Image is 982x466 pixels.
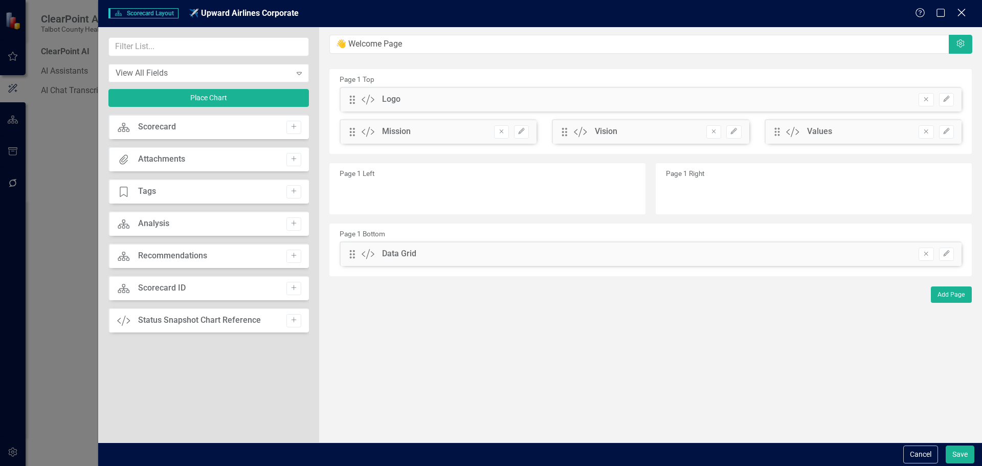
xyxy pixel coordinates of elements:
span: Scorecard Layout [108,8,178,18]
div: Scorecard ID [138,282,186,294]
small: Page 1 Right [666,169,704,177]
div: Attachments [138,153,185,165]
div: Scorecard [138,121,176,133]
button: Place Chart [108,89,309,107]
div: Logo [382,94,400,105]
button: Cancel [903,446,938,463]
div: View All Fields [116,67,291,79]
button: Save [946,446,974,463]
span: ✈️ Upward Airlines Corporate [189,8,299,18]
input: Filter List... [108,37,309,56]
div: Vision [595,126,617,138]
div: Values [807,126,832,138]
small: Page 1 Top [340,75,374,83]
input: Layout Name [329,35,950,54]
div: Tags [138,186,156,197]
div: Status Snapshot Chart Reference [138,315,261,326]
div: Analysis [138,218,169,230]
div: Mission [382,126,411,138]
div: Recommendations [138,250,207,262]
small: Page 1 Left [340,169,374,177]
button: Add Page [931,286,972,303]
div: Data Grid [382,248,416,260]
small: Page 1 Bottom [340,230,385,238]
